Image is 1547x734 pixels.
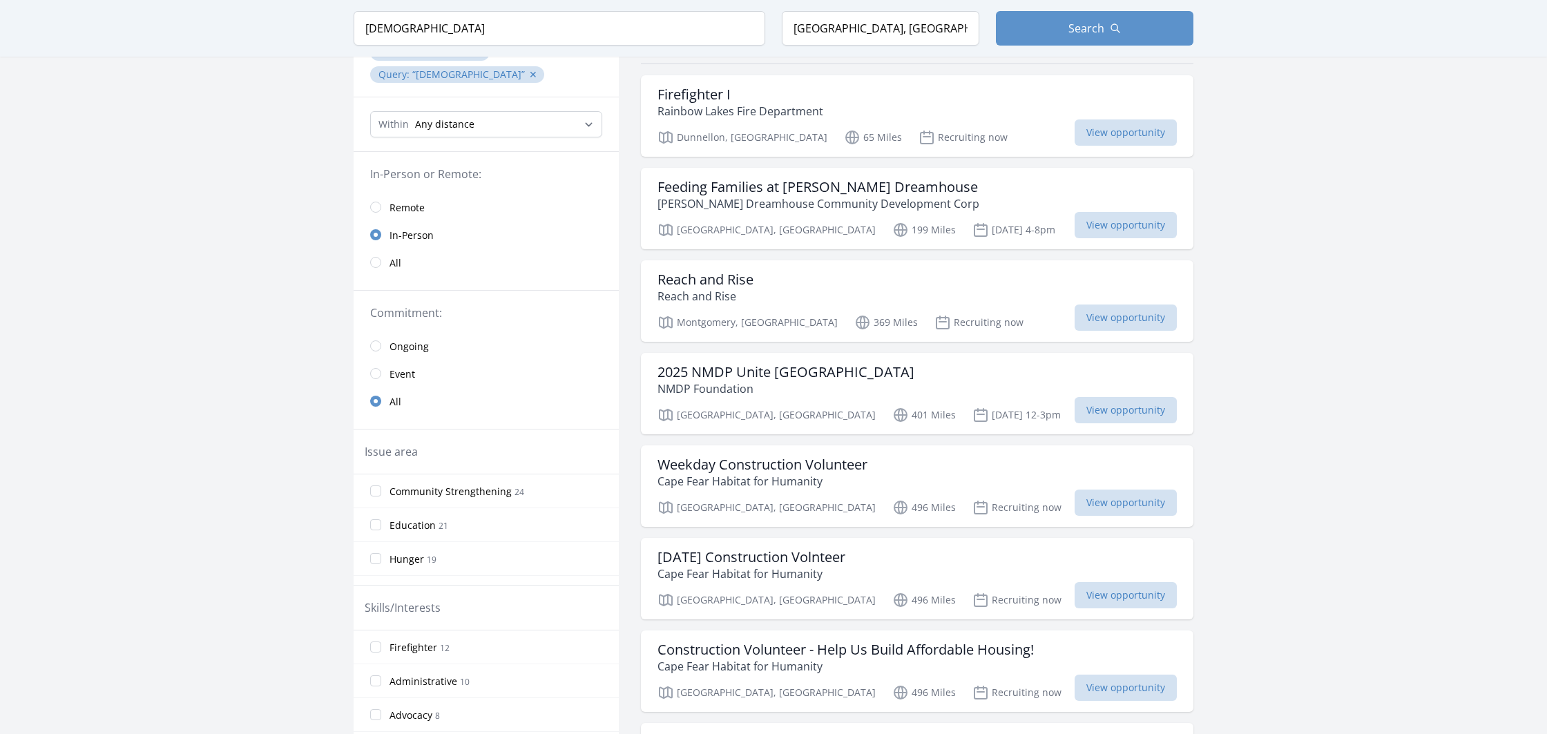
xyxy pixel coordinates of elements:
[435,710,440,722] span: 8
[370,709,381,720] input: Advocacy 8
[657,473,867,490] p: Cape Fear Habitat for Humanity
[412,68,525,81] q: [DEMOGRAPHIC_DATA]
[354,387,619,415] a: All
[641,538,1193,619] a: [DATE] Construction Volnteer Cape Fear Habitat for Humanity [GEOGRAPHIC_DATA], [GEOGRAPHIC_DATA] ...
[657,222,876,238] p: [GEOGRAPHIC_DATA], [GEOGRAPHIC_DATA]
[460,676,470,688] span: 10
[1075,675,1177,701] span: View opportunity
[657,129,827,146] p: Dunnellon, [GEOGRAPHIC_DATA]
[972,222,1055,238] p: [DATE] 4-8pm
[390,552,424,566] span: Hunger
[641,353,1193,434] a: 2025 NMDP Unite [GEOGRAPHIC_DATA] NMDP Foundation [GEOGRAPHIC_DATA], [GEOGRAPHIC_DATA] 401 Miles ...
[854,314,918,331] p: 369 Miles
[390,641,437,655] span: Firefighter
[390,201,425,215] span: Remote
[515,486,524,498] span: 24
[641,75,1193,157] a: Firefighter I Rainbow Lakes Fire Department Dunnellon, [GEOGRAPHIC_DATA] 65 Miles Recruiting now ...
[972,499,1061,516] p: Recruiting now
[934,314,1024,331] p: Recruiting now
[892,407,956,423] p: 401 Miles
[354,332,619,360] a: Ongoing
[657,103,823,119] p: Rainbow Lakes Fire Department
[657,195,979,212] p: [PERSON_NAME] Dreamhouse Community Development Corp
[439,520,448,532] span: 21
[1075,305,1177,331] span: View opportunity
[370,641,381,653] input: Firefighter 12
[657,658,1034,675] p: Cape Fear Habitat for Humanity
[996,11,1193,46] button: Search
[390,485,512,499] span: Community Strengthening
[657,566,845,582] p: Cape Fear Habitat for Humanity
[657,364,914,380] h3: 2025 NMDP Unite [GEOGRAPHIC_DATA]
[370,111,602,137] select: Search Radius
[370,553,381,564] input: Hunger 19
[657,86,823,103] h3: Firefighter I
[657,641,1034,658] h3: Construction Volunteer - Help Us Build Affordable Housing!
[370,166,602,182] legend: In-Person or Remote:
[390,367,415,381] span: Event
[657,314,838,331] p: Montgomery, [GEOGRAPHIC_DATA]
[354,249,619,276] a: All
[390,675,457,688] span: Administrative
[1075,119,1177,146] span: View opportunity
[370,675,381,686] input: Administrative 10
[641,260,1193,342] a: Reach and Rise Reach and Rise Montgomery, [GEOGRAPHIC_DATA] 369 Miles Recruiting now View opportu...
[892,592,956,608] p: 496 Miles
[657,407,876,423] p: [GEOGRAPHIC_DATA], [GEOGRAPHIC_DATA]
[972,684,1061,701] p: Recruiting now
[782,11,979,46] input: Location
[390,340,429,354] span: Ongoing
[892,499,956,516] p: 496 Miles
[1075,582,1177,608] span: View opportunity
[370,305,602,321] legend: Commitment:
[390,708,432,722] span: Advocacy
[657,380,914,397] p: NMDP Foundation
[844,129,902,146] p: 65 Miles
[657,456,867,473] h3: Weekday Construction Volunteer
[440,642,450,654] span: 12
[657,684,876,701] p: [GEOGRAPHIC_DATA], [GEOGRAPHIC_DATA]
[354,221,619,249] a: In-Person
[370,519,381,530] input: Education 21
[378,68,412,81] span: Query :
[892,684,956,701] p: 496 Miles
[657,499,876,516] p: [GEOGRAPHIC_DATA], [GEOGRAPHIC_DATA]
[390,256,401,270] span: All
[657,592,876,608] p: [GEOGRAPHIC_DATA], [GEOGRAPHIC_DATA]
[365,443,418,460] legend: Issue area
[390,395,401,409] span: All
[641,630,1193,712] a: Construction Volunteer - Help Us Build Affordable Housing! Cape Fear Habitat for Humanity [GEOGRA...
[529,68,537,81] button: ✕
[427,554,436,566] span: 19
[1068,20,1104,37] span: Search
[919,129,1008,146] p: Recruiting now
[641,445,1193,527] a: Weekday Construction Volunteer Cape Fear Habitat for Humanity [GEOGRAPHIC_DATA], [GEOGRAPHIC_DATA...
[657,179,979,195] h3: Feeding Families at [PERSON_NAME] Dreamhouse
[657,288,753,305] p: Reach and Rise
[390,519,436,532] span: Education
[390,229,434,242] span: In-Person
[641,168,1193,249] a: Feeding Families at [PERSON_NAME] Dreamhouse [PERSON_NAME] Dreamhouse Community Development Corp ...
[370,485,381,496] input: Community Strengthening 24
[972,592,1061,608] p: Recruiting now
[1075,490,1177,516] span: View opportunity
[1075,212,1177,238] span: View opportunity
[354,193,619,221] a: Remote
[657,271,753,288] h3: Reach and Rise
[1075,397,1177,423] span: View opportunity
[365,599,441,616] legend: Skills/Interests
[892,222,956,238] p: 199 Miles
[972,407,1061,423] p: [DATE] 12-3pm
[354,360,619,387] a: Event
[354,11,765,46] input: Keyword
[657,549,845,566] h3: [DATE] Construction Volnteer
